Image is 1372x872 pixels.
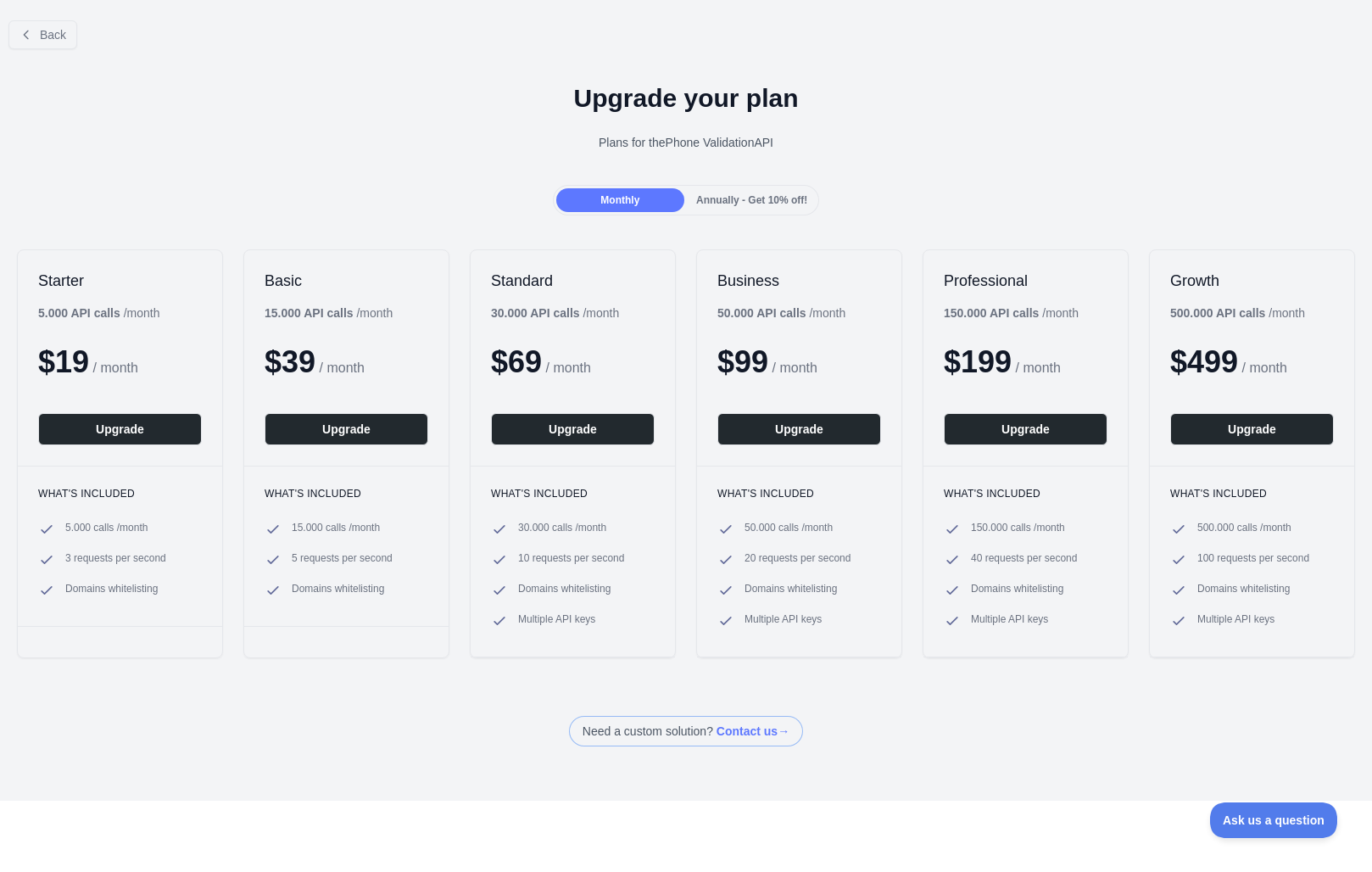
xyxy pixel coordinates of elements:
h2: Business [717,271,881,291]
b: 150.000 API calls [944,306,1039,320]
b: 30.000 API calls [491,306,580,320]
h2: Standard [491,271,655,291]
span: $ 199 [944,344,1012,379]
iframe: Toggle Customer Support [1210,802,1338,838]
b: 50.000 API calls [717,306,806,320]
span: $ 69 [491,344,542,379]
span: $ 99 [717,344,768,379]
h2: Professional [944,271,1107,291]
div: / month [717,305,845,321]
div: / month [944,305,1079,321]
div: / month [491,305,619,321]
